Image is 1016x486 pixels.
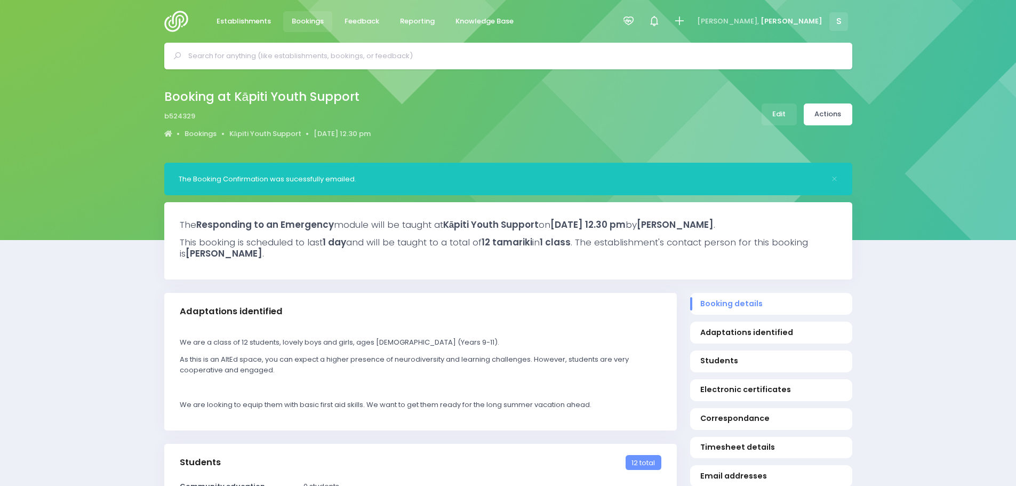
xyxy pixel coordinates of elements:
[164,90,362,104] h2: Booking at Kāpiti Youth Support
[455,16,514,27] span: Knowledge Base
[637,218,714,231] strong: [PERSON_NAME]
[391,11,444,32] a: Reporting
[700,298,842,309] span: Booking details
[345,16,379,27] span: Feedback
[443,218,539,231] strong: Kāpiti Youth Support
[700,442,842,453] span: Timesheet details
[314,129,371,139] a: [DATE] 12.30 pm
[164,111,195,122] span: b524329
[829,12,848,31] span: S
[700,384,842,395] span: Electronic certificates
[400,16,435,27] span: Reporting
[626,455,661,470] span: 12 total
[700,327,842,338] span: Adaptations identified
[690,322,852,344] a: Adaptations identified
[186,247,262,260] strong: [PERSON_NAME]
[180,400,661,410] p: We are looking to equip them with basic first aid skills. We want to get them ready for the long ...
[229,129,301,139] a: Kāpiti Youth Support
[550,218,626,231] strong: [DATE] 12.30 pm
[690,350,852,372] a: Students
[164,11,195,32] img: Logo
[323,236,346,249] strong: 1 day
[180,237,837,259] h3: This booking is scheduled to last and will be taught to a total of in . The establishment's conta...
[196,218,334,231] strong: Responding to an Emergency
[179,174,824,185] div: The Booking Confirmation was sucessfully emailed.
[700,471,842,482] span: Email addresses
[761,16,822,27] span: [PERSON_NAME]
[188,48,837,64] input: Search for anything (like establishments, bookings, or feedback)
[292,16,324,27] span: Bookings
[482,236,532,249] strong: 12 tamariki
[208,11,280,32] a: Establishments
[697,16,759,27] span: [PERSON_NAME],
[283,11,333,32] a: Bookings
[762,103,797,125] a: Edit
[180,306,283,317] h3: Adaptations identified
[540,236,571,249] strong: 1 class
[690,437,852,459] a: Timesheet details
[185,129,217,139] a: Bookings
[336,11,388,32] a: Feedback
[690,408,852,430] a: Correspondance
[690,379,852,401] a: Electronic certificates
[180,337,661,348] p: We are a class of 12 students, lovely boys and girls, ages [DEMOGRAPHIC_DATA] (Years 9-11).
[180,219,837,230] h3: The module will be taught at on by .
[447,11,523,32] a: Knowledge Base
[804,103,852,125] a: Actions
[217,16,271,27] span: Establishments
[700,413,842,424] span: Correspondance
[831,176,838,182] button: Close
[700,355,842,367] span: Students
[180,457,221,468] h3: Students
[180,354,661,375] p: As this is an AltEd space, you can expect a higher presence of neurodiversity and learning challe...
[690,293,852,315] a: Booking details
